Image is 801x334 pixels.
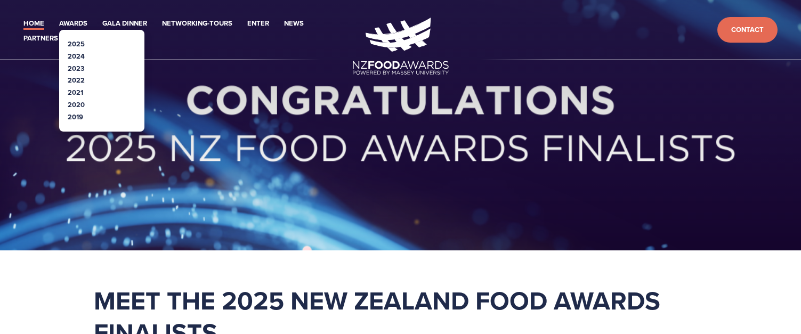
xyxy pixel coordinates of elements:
a: Gala Dinner [102,18,147,30]
a: Home [23,18,44,30]
a: Partners [23,32,58,45]
a: Networking-Tours [162,18,232,30]
a: 2020 [68,100,85,110]
a: Enter [247,18,269,30]
a: 2024 [68,51,85,61]
a: 2021 [68,87,83,97]
a: 2019 [68,112,83,122]
a: News [284,18,304,30]
a: Contact [717,17,778,43]
a: Awards [59,18,87,30]
a: 2025 [68,39,85,49]
a: 2023 [68,63,85,74]
a: 2022 [68,75,85,85]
